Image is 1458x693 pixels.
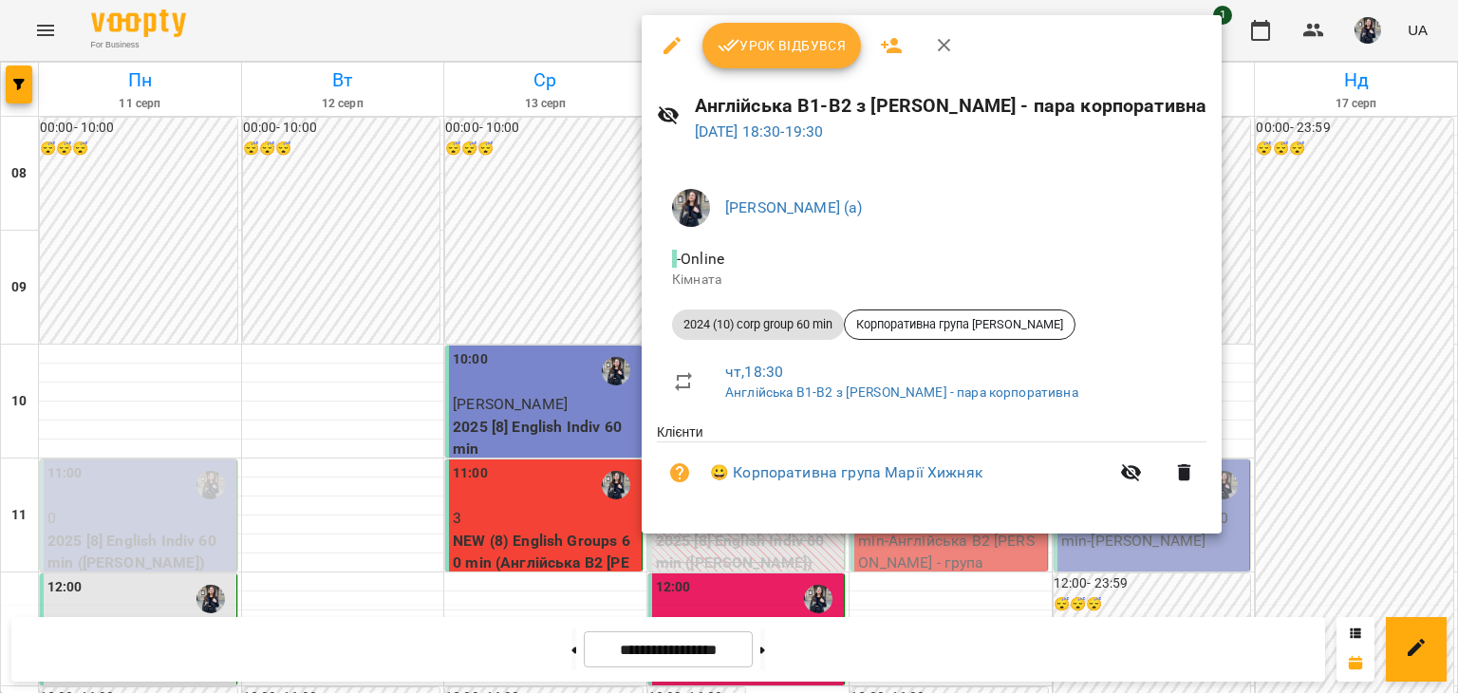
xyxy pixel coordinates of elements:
button: Візит ще не сплачено. Додати оплату? [657,450,702,496]
span: 2024 (10) corp group 60 min [672,316,844,333]
ul: Клієнти [657,422,1206,511]
button: Урок відбувся [702,23,862,68]
a: [PERSON_NAME] (а) [725,198,863,216]
span: Корпоративна група [PERSON_NAME] [845,316,1075,333]
span: Урок відбувся [718,34,847,57]
a: [DATE] 18:30-19:30 [695,122,824,140]
a: чт , 18:30 [725,363,783,381]
p: Кімната [672,271,1191,290]
div: Корпоративна група [PERSON_NAME] [844,309,1075,340]
span: - Online [672,250,728,268]
a: Англійська В1-В2 з [PERSON_NAME] - пара корпоративна [725,384,1078,400]
h6: Англійська В1-В2 з [PERSON_NAME] - пара корпоративна [695,91,1207,121]
img: 5dc71f453aaa25dcd3a6e3e648fe382a.JPG [672,189,710,227]
a: 😀 Корпоративна група Марії Хижняк [710,461,982,484]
